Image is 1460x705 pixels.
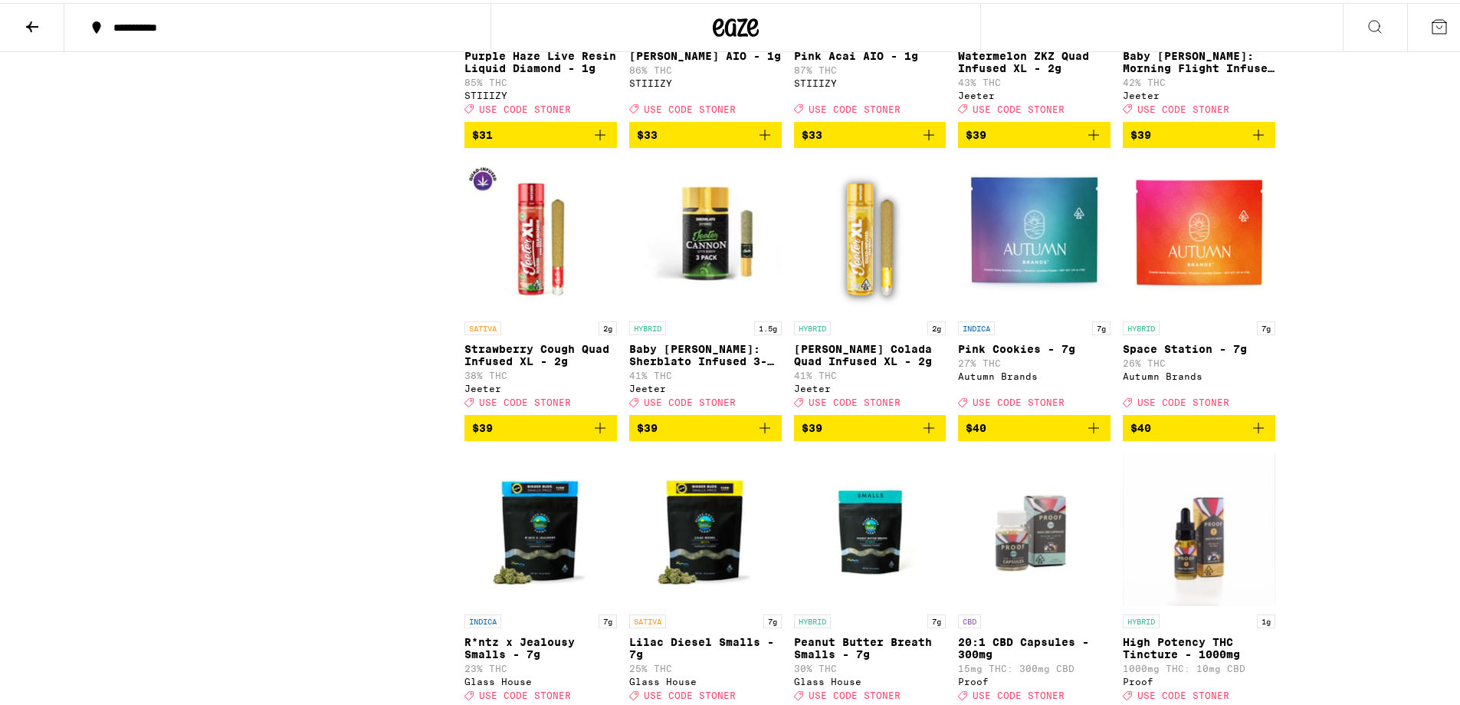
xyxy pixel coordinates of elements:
[1123,119,1275,145] button: Add to bag
[958,661,1111,670] p: 15mg THC: 300mg CBD
[472,126,493,138] span: $31
[794,157,947,412] a: Open page for Piña Colada Quad Infused XL - 2g from Jeeter
[464,633,617,657] p: R*ntz x Jealousy Smalls - 7g
[464,318,501,332] p: SATIVA
[794,318,831,332] p: HYBRID
[966,419,986,431] span: $40
[464,74,617,84] p: 85% THC
[479,101,571,111] span: USE CODE STONER
[1137,688,1229,698] span: USE CODE STONER
[629,661,782,670] p: 25% THC
[464,157,617,311] img: Jeeter - Strawberry Cough Quad Infused XL - 2g
[794,340,947,364] p: [PERSON_NAME] Colada Quad Infused XL - 2g
[794,661,947,670] p: 30% THC
[958,340,1111,352] p: Pink Cookies - 7g
[1257,611,1275,625] p: 1g
[1123,611,1160,625] p: HYBRID
[794,450,947,705] a: Open page for Peanut Butter Breath Smalls - 7g from Glass House
[794,450,947,604] img: Glass House - Peanut Butter Breath Smalls - 7g
[629,674,782,684] div: Glass House
[794,47,947,59] p: Pink Acai AIO - 1g
[629,611,666,625] p: SATIVA
[464,157,617,412] a: Open page for Strawberry Cough Quad Infused XL - 2g from Jeeter
[464,674,617,684] div: Glass House
[1123,74,1275,84] p: 42% THC
[464,381,617,390] div: Jeeter
[794,62,947,72] p: 87% THC
[1123,450,1275,705] a: Open page for High Potency THC Tincture - 1000mg from Proof
[629,62,782,72] p: 86% THC
[464,661,617,670] p: 23% THC
[629,381,782,390] div: Jeeter
[644,101,736,111] span: USE CODE STONER
[809,688,901,698] span: USE CODE STONER
[794,412,947,438] button: Add to bag
[809,394,901,404] span: USE CODE STONER
[599,318,617,332] p: 2g
[472,419,493,431] span: $39
[1123,340,1275,352] p: Space Station - 7g
[629,75,782,85] div: STIIIZY
[629,367,782,377] p: 41% THC
[629,450,782,705] a: Open page for Lilac Diesel Smalls - 7g from Glass House
[464,611,501,625] p: INDICA
[763,611,782,625] p: 7g
[958,412,1111,438] button: Add to bag
[1123,87,1275,97] div: Jeeter
[794,367,947,377] p: 41% THC
[629,119,782,145] button: Add to bag
[629,318,666,332] p: HYBRID
[966,126,986,138] span: $39
[1123,318,1160,332] p: HYBRID
[464,119,617,145] button: Add to bag
[629,450,782,604] img: Glass House - Lilac Diesel Smalls - 7g
[599,611,617,625] p: 7g
[464,47,617,71] p: Purple Haze Live Resin Liquid Diamond - 1g
[958,47,1111,71] p: Watermelon ZKZ Quad Infused XL - 2g
[1123,368,1275,378] div: Autumn Brands
[958,318,995,332] p: INDICA
[809,101,901,111] span: USE CODE STONER
[802,126,822,138] span: $33
[1130,126,1151,138] span: $39
[1137,394,1229,404] span: USE CODE STONER
[1123,412,1275,438] button: Add to bag
[1123,674,1275,684] div: Proof
[637,419,658,431] span: $39
[479,394,571,404] span: USE CODE STONER
[794,381,947,390] div: Jeeter
[973,688,1065,698] span: USE CODE STONER
[958,450,1111,604] img: Proof - 20:1 CBD Capsules - 300mg
[464,367,617,377] p: 38% THC
[629,157,782,311] img: Jeeter - Baby Cannon: Sherblato Infused 3-Pack - 1.5g
[958,450,1111,705] a: Open page for 20:1 CBD Capsules - 300mg from Proof
[9,11,110,23] span: Hi. Need any help?
[958,368,1111,378] div: Autumn Brands
[464,450,617,705] a: Open page for R*ntz x Jealousy Smalls - 7g from Glass House
[637,126,658,138] span: $33
[1123,47,1275,71] p: Baby [PERSON_NAME]: Morning Flight Infused 3-Pack - 1.5g
[927,318,946,332] p: 2g
[1123,157,1275,311] img: Autumn Brands - Space Station - 7g
[958,674,1111,684] div: Proof
[973,101,1065,111] span: USE CODE STONER
[794,674,947,684] div: Glass House
[644,394,736,404] span: USE CODE STONER
[794,157,947,311] img: Jeeter - Piña Colada Quad Infused XL - 2g
[644,688,736,698] span: USE CODE STONER
[1092,318,1111,332] p: 7g
[958,119,1111,145] button: Add to bag
[629,633,782,657] p: Lilac Diesel Smalls - 7g
[1123,157,1275,412] a: Open page for Space Station - 7g from Autumn Brands
[1123,633,1275,657] p: High Potency THC Tincture - 1000mg
[958,355,1111,365] p: 27% THC
[629,412,782,438] button: Add to bag
[973,394,1065,404] span: USE CODE STONER
[794,633,947,657] p: Peanut Butter Breath Smalls - 7g
[464,412,617,438] button: Add to bag
[958,157,1111,412] a: Open page for Pink Cookies - 7g from Autumn Brands
[479,688,571,698] span: USE CODE STONER
[1123,450,1275,604] img: Proof - High Potency THC Tincture - 1000mg
[958,157,1111,311] img: Autumn Brands - Pink Cookies - 7g
[464,87,617,97] div: STIIIZY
